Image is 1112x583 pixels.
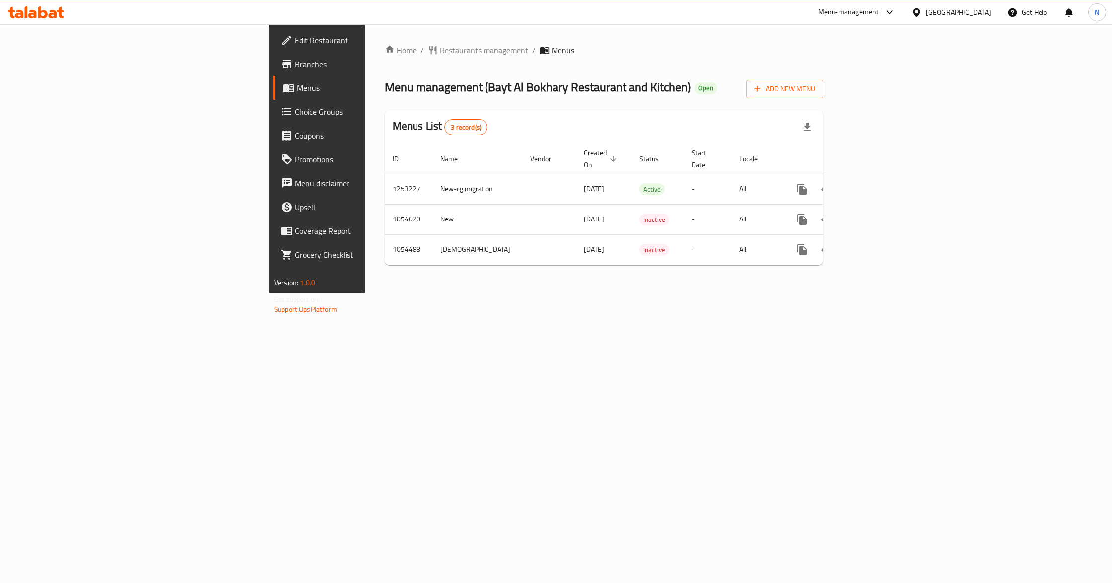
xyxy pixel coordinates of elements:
div: Menu-management [818,6,879,18]
a: Promotions [273,147,455,171]
a: Menus [273,76,455,100]
span: Upsell [295,201,447,213]
span: Locale [739,153,770,165]
button: Add New Menu [746,80,823,98]
span: Active [639,184,665,195]
span: [DATE] [584,243,604,256]
td: [DEMOGRAPHIC_DATA] [432,234,522,265]
td: New-cg migration [432,174,522,204]
span: Grocery Checklist [295,249,447,261]
span: Status [639,153,672,165]
span: [DATE] [584,213,604,225]
span: Open [695,84,717,92]
div: Active [639,183,665,195]
a: Edit Restaurant [273,28,455,52]
span: Menus [297,82,447,94]
div: Export file [795,115,819,139]
a: Restaurants management [428,44,528,56]
a: Branches [273,52,455,76]
li: / [532,44,536,56]
span: Choice Groups [295,106,447,118]
td: All [731,234,782,265]
td: - [684,204,731,234]
span: Name [440,153,471,165]
span: [DATE] [584,182,604,195]
span: Vendor [530,153,564,165]
a: Upsell [273,195,455,219]
span: Menu disclaimer [295,177,447,189]
span: N [1095,7,1099,18]
span: Coverage Report [295,225,447,237]
h2: Menus List [393,119,487,135]
td: New [432,204,522,234]
span: ID [393,153,412,165]
span: Menus [552,44,574,56]
nav: breadcrumb [385,44,823,56]
span: 3 record(s) [445,123,487,132]
span: Edit Restaurant [295,34,447,46]
span: Inactive [639,214,669,225]
span: Start Date [692,147,719,171]
span: Created On [584,147,620,171]
button: more [790,177,814,201]
span: Branches [295,58,447,70]
td: All [731,204,782,234]
a: Choice Groups [273,100,455,124]
span: Restaurants management [440,44,528,56]
a: Grocery Checklist [273,243,455,267]
span: Menu management ( Bayt Al Bokhary Restaurant and Kitchen ) [385,76,691,98]
div: Open [695,82,717,94]
table: enhanced table [385,144,894,265]
button: Change Status [814,238,838,262]
div: [GEOGRAPHIC_DATA] [926,7,991,18]
td: - [684,234,731,265]
a: Coupons [273,124,455,147]
div: Total records count [444,119,487,135]
button: Change Status [814,208,838,231]
a: Menu disclaimer [273,171,455,195]
button: more [790,238,814,262]
a: Support.OpsPlatform [274,303,337,316]
span: Get support on: [274,293,320,306]
span: Version: [274,276,298,289]
span: Promotions [295,153,447,165]
span: Add New Menu [754,83,815,95]
button: more [790,208,814,231]
td: All [731,174,782,204]
button: Change Status [814,177,838,201]
th: Actions [782,144,894,174]
span: 1.0.0 [300,276,315,289]
span: Inactive [639,244,669,256]
td: - [684,174,731,204]
a: Coverage Report [273,219,455,243]
span: Coupons [295,130,447,142]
